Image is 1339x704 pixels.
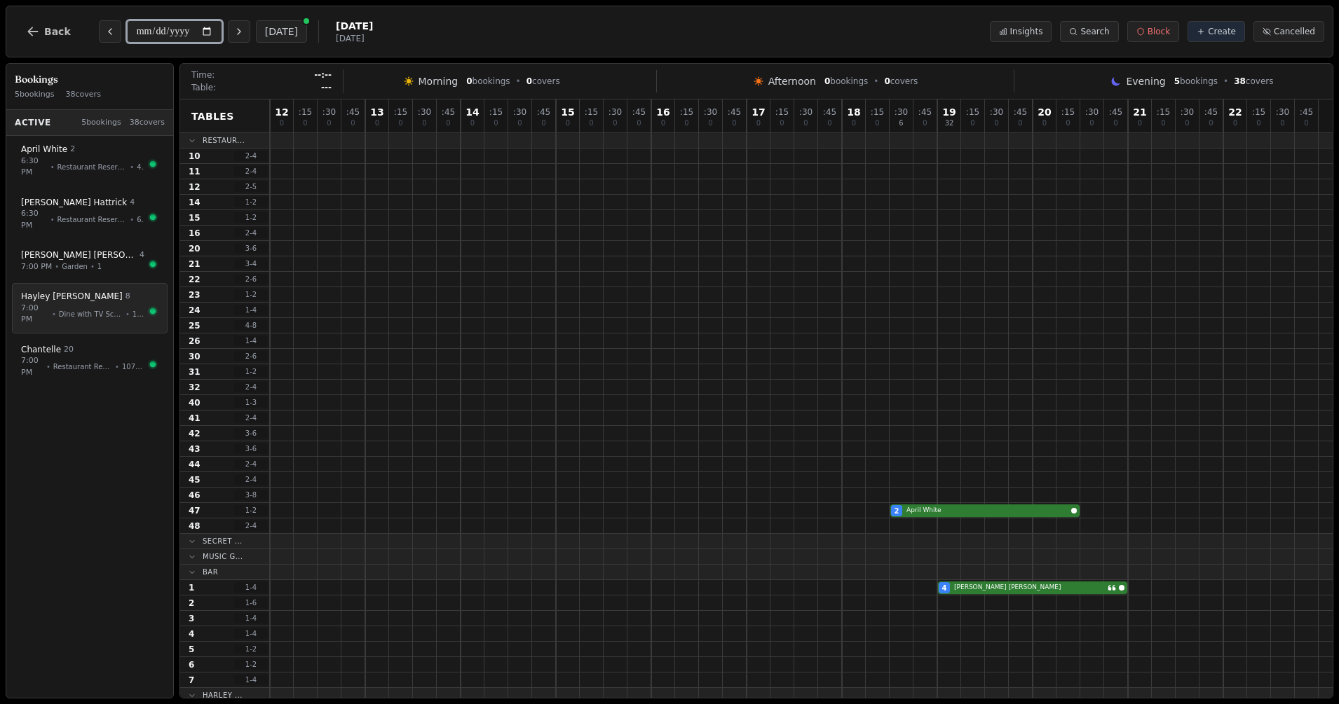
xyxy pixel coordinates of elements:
[1080,26,1109,37] span: Search
[234,505,268,516] span: 1 - 2
[15,15,82,48] button: Back
[189,243,200,254] span: 20
[21,303,49,326] span: 7:00 PM
[234,151,268,161] span: 2 - 4
[189,613,194,624] span: 3
[375,120,379,127] span: 0
[70,144,75,156] span: 2
[1253,21,1324,42] button: Cancelled
[799,108,813,116] span: : 30
[234,212,268,223] span: 1 - 2
[189,197,200,208] span: 14
[50,214,55,225] span: •
[585,108,598,116] span: : 15
[12,136,168,186] button: April White26:30 PM•Restaurant Reservation•47
[140,249,144,261] span: 4
[489,108,503,116] span: : 15
[884,76,890,86] span: 0
[130,117,165,129] span: 38 covers
[234,598,268,608] span: 1 - 6
[234,397,268,408] span: 1 - 3
[756,120,761,127] span: 0
[494,120,498,127] span: 0
[234,628,268,639] span: 1 - 4
[1252,108,1265,116] span: : 15
[189,413,200,424] span: 41
[234,366,268,377] span: 1 - 2
[1304,120,1308,127] span: 0
[189,366,200,378] span: 31
[656,107,669,117] span: 16
[130,214,134,225] span: •
[884,76,918,87] span: covers
[189,675,194,686] span: 7
[1280,120,1284,127] span: 0
[895,108,908,116] span: : 30
[661,120,665,127] span: 0
[189,305,200,316] span: 24
[1234,76,1273,87] span: covers
[99,20,121,43] button: Previous day
[234,659,268,670] span: 1 - 2
[1109,108,1122,116] span: : 45
[442,108,455,116] span: : 45
[923,120,927,127] span: 0
[446,120,450,127] span: 0
[189,428,200,439] span: 42
[203,536,243,546] span: Secret ...
[15,72,165,86] h3: Bookings
[189,258,200,270] span: 21
[234,459,268,469] span: 2 - 4
[966,108,979,116] span: : 15
[942,583,947,593] span: 4
[1066,120,1070,127] span: 0
[1138,120,1142,127] span: 0
[234,382,268,392] span: 2 - 4
[189,181,200,193] span: 12
[66,89,101,101] span: 38 covers
[203,135,245,146] span: Restaur...
[21,344,61,355] span: Chantelle
[234,490,268,500] span: 3 - 8
[234,258,268,269] span: 3 - 4
[189,582,194,593] span: 1
[1113,120,1117,127] span: 0
[370,107,383,117] span: 13
[852,120,856,127] span: 0
[189,490,200,501] span: 46
[234,351,268,361] span: 2 - 6
[1127,21,1179,42] button: Block
[321,82,332,93] span: ---
[346,108,360,116] span: : 45
[990,21,1052,42] button: Insights
[680,108,693,116] span: : 15
[945,120,954,127] span: 32
[234,336,268,346] span: 1 - 4
[189,505,200,516] span: 47
[189,336,200,347] span: 26
[189,289,200,301] span: 23
[418,108,431,116] span: : 30
[189,443,200,455] span: 43
[768,74,816,88] span: Afternoon
[561,107,574,117] span: 15
[918,108,932,116] span: : 45
[234,644,268,654] span: 1 - 2
[234,582,268,593] span: 1 - 4
[899,120,903,127] span: 6
[895,506,899,516] span: 2
[21,261,52,273] span: 7:00 PM
[336,19,373,33] span: [DATE]
[780,120,784,127] span: 0
[234,320,268,331] span: 4 - 8
[327,120,331,127] span: 0
[303,120,307,127] span: 0
[637,120,641,127] span: 0
[90,261,95,272] span: •
[704,108,717,116] span: : 30
[234,274,268,284] span: 2 - 6
[336,33,373,44] span: [DATE]
[1233,120,1237,127] span: 0
[15,89,55,101] span: 5 bookings
[57,162,128,172] span: Restaurant Reservation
